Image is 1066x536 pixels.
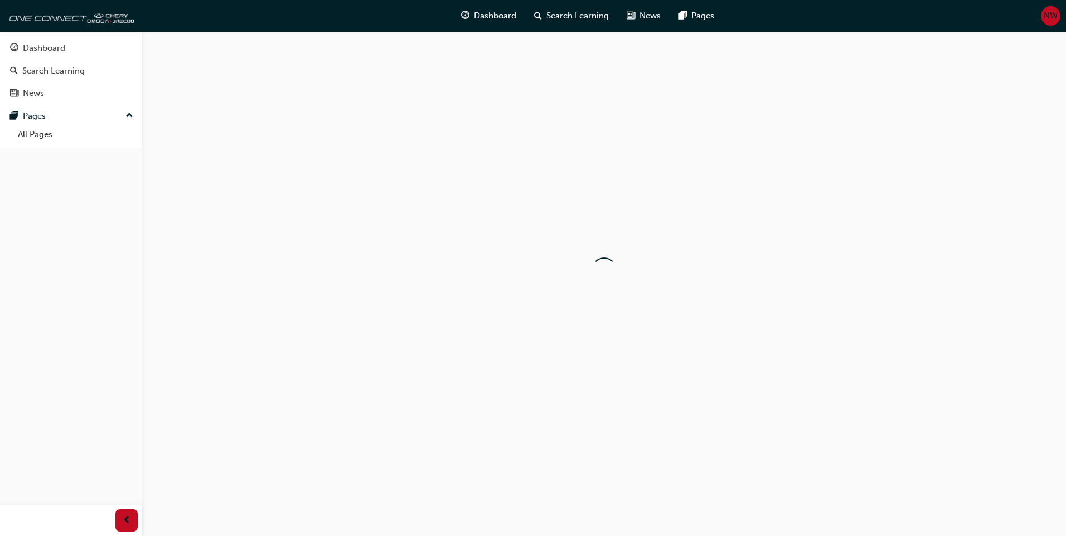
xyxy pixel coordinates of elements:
[4,61,138,81] a: Search Learning
[22,65,85,77] div: Search Learning
[546,9,609,22] span: Search Learning
[4,83,138,104] a: News
[4,36,138,106] button: DashboardSearch LearningNews
[1041,6,1060,26] button: NW
[23,42,65,55] div: Dashboard
[639,9,661,22] span: News
[125,109,133,123] span: up-icon
[618,4,670,27] a: news-iconNews
[10,111,18,121] span: pages-icon
[534,9,542,23] span: search-icon
[461,9,469,23] span: guage-icon
[4,38,138,59] a: Dashboard
[6,4,134,27] img: oneconnect
[525,4,618,27] a: search-iconSearch Learning
[4,106,138,126] button: Pages
[10,43,18,53] span: guage-icon
[23,110,46,123] div: Pages
[679,9,687,23] span: pages-icon
[23,87,44,100] div: News
[10,66,18,76] span: search-icon
[452,4,525,27] a: guage-iconDashboard
[691,9,714,22] span: Pages
[123,514,131,528] span: prev-icon
[10,89,18,99] span: news-icon
[627,9,635,23] span: news-icon
[474,9,516,22] span: Dashboard
[670,4,723,27] a: pages-iconPages
[13,126,138,143] a: All Pages
[1044,9,1058,22] span: NW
